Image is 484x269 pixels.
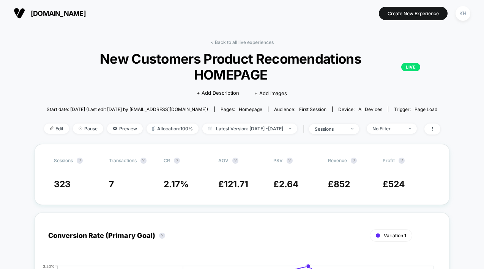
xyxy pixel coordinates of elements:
[287,158,293,164] button: ?
[218,179,248,189] span: £
[109,179,114,189] span: 7
[379,7,448,20] button: Create New Experience
[218,158,229,163] span: AOV
[456,6,470,21] div: KH
[14,8,25,19] img: Visually logo
[159,233,165,239] button: ?
[274,106,326,112] div: Audience:
[401,63,420,71] p: LIVE
[107,124,143,134] span: Preview
[408,128,411,129] img: end
[79,127,82,130] img: end
[140,158,147,164] button: ?
[384,233,406,238] span: Variation 1
[174,158,180,164] button: ?
[11,7,88,19] button: [DOMAIN_NAME]
[147,124,199,134] span: Allocation: 100%
[50,127,54,130] img: edit
[47,106,208,112] span: Start date: [DATE] (Last edit [DATE] by [EMAIL_ADDRESS][DOMAIN_NAME])
[239,106,262,112] span: homepage
[77,158,83,164] button: ?
[399,158,405,164] button: ?
[254,90,287,96] span: + Add Images
[221,106,262,112] div: Pages:
[232,158,238,164] button: ?
[211,39,274,45] a: < Back to all live experiences
[224,179,248,189] span: 121.71
[152,127,155,131] img: rebalance
[273,179,299,189] span: £
[208,127,212,130] img: calendar
[301,124,309,134] span: |
[164,158,170,163] span: CR
[54,179,71,189] span: 323
[383,179,405,189] span: £
[394,106,437,112] div: Trigger:
[44,124,69,134] span: Edit
[289,128,292,129] img: end
[73,124,103,134] span: Pause
[328,158,347,163] span: Revenue
[453,6,473,21] button: KH
[164,179,189,189] span: 2.17 %
[372,126,403,131] div: No Filter
[351,158,357,164] button: ?
[43,264,55,268] tspan: 3.20%
[197,89,239,97] span: + Add Description
[383,158,395,163] span: Profit
[415,106,437,112] span: Page Load
[334,179,350,189] span: 852
[315,126,345,132] div: sessions
[358,106,382,112] span: all devices
[388,179,405,189] span: 524
[351,128,353,130] img: end
[31,9,86,17] span: [DOMAIN_NAME]
[328,179,350,189] span: £
[299,106,326,112] span: First Session
[64,51,421,83] span: New Customers Product Recomendations HOMEPAGE
[332,106,388,112] span: Device:
[279,179,299,189] span: 2.64
[273,158,283,163] span: PSV
[109,158,137,163] span: Transactions
[54,158,73,163] span: Sessions
[202,124,297,134] span: Latest Version: [DATE] - [DATE]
